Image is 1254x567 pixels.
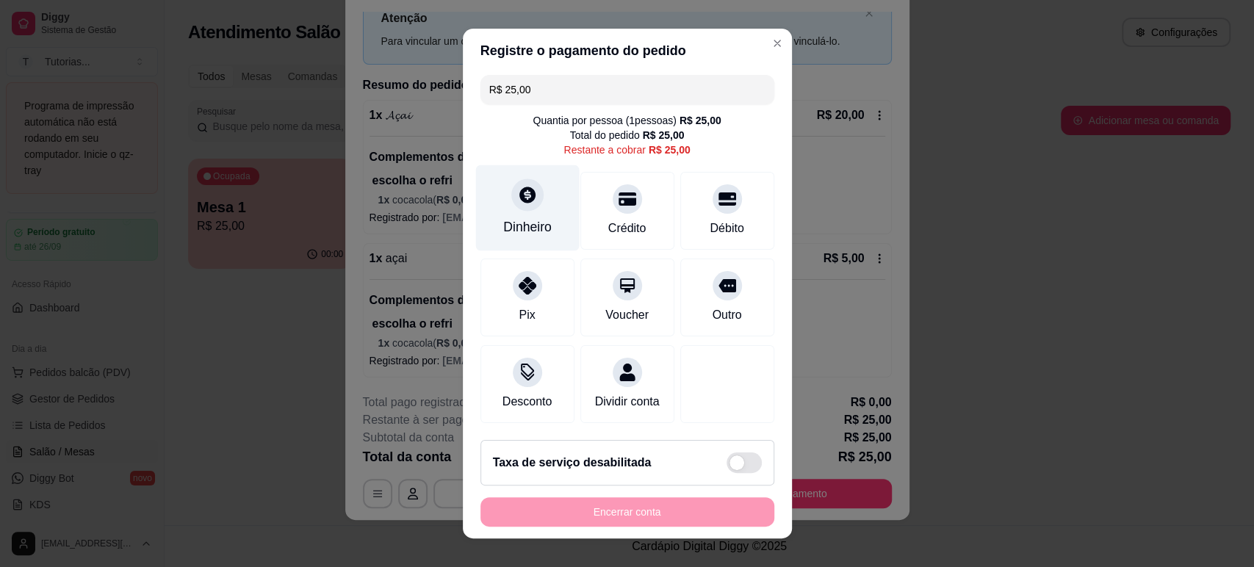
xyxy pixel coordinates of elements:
[710,220,743,237] div: Débito
[594,393,659,411] div: Dividir conta
[570,128,685,142] div: Total do pedido
[533,113,721,128] div: Quantia por pessoa ( 1 pessoas)
[519,306,535,324] div: Pix
[608,220,646,237] div: Crédito
[503,217,552,236] div: Dinheiro
[463,29,792,73] header: Registre o pagamento do pedido
[502,393,552,411] div: Desconto
[563,142,690,157] div: Restante a cobrar
[649,142,691,157] div: R$ 25,00
[680,113,721,128] div: R$ 25,00
[493,454,652,472] h2: Taxa de serviço desabilitada
[605,306,649,324] div: Voucher
[712,306,741,324] div: Outro
[489,75,765,104] input: Ex.: hambúrguer de cordeiro
[643,128,685,142] div: R$ 25,00
[765,32,789,55] button: Close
